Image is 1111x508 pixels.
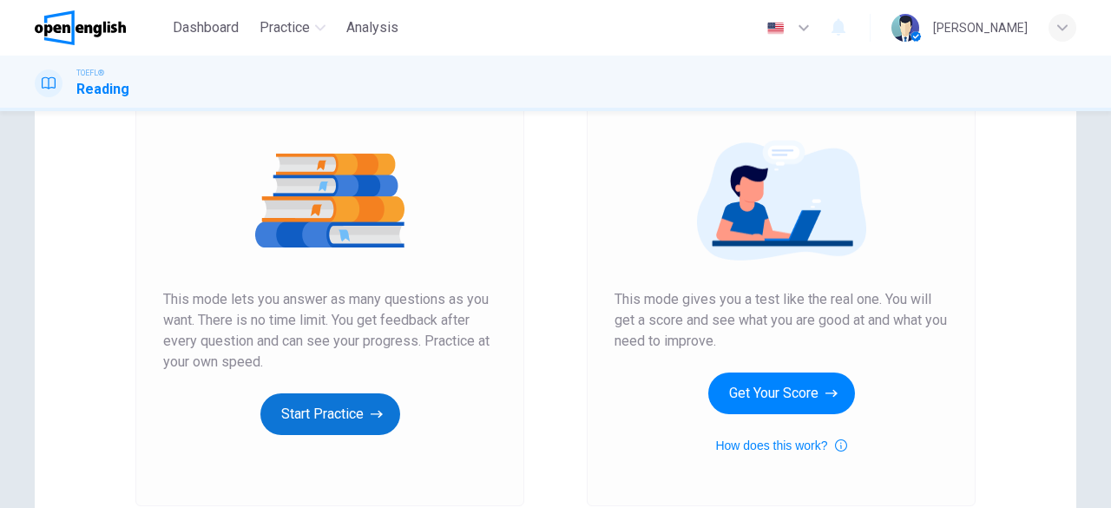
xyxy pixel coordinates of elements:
[260,393,400,435] button: Start Practice
[346,17,398,38] span: Analysis
[615,289,948,352] span: This mode gives you a test like the real one. You will get a score and see what you are good at a...
[260,17,310,38] span: Practice
[715,435,846,456] button: How does this work?
[166,12,246,43] button: Dashboard
[765,22,786,35] img: en
[76,79,129,100] h1: Reading
[253,12,332,43] button: Practice
[173,17,239,38] span: Dashboard
[339,12,405,43] button: Analysis
[891,14,919,42] img: Profile picture
[708,373,855,414] button: Get Your Score
[76,67,104,79] span: TOEFL®
[35,10,126,45] img: OpenEnglish logo
[35,10,166,45] a: OpenEnglish logo
[933,17,1028,38] div: [PERSON_NAME]
[163,289,496,373] span: This mode lets you answer as many questions as you want. There is no time limit. You get feedback...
